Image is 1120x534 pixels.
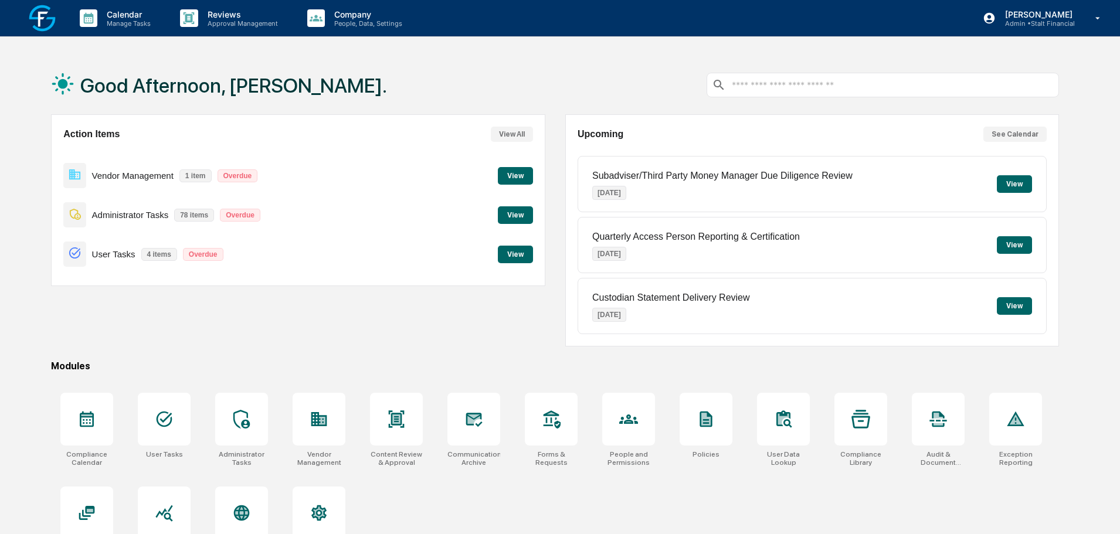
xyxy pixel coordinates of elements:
button: View [997,297,1032,315]
div: Audit & Document Logs [912,450,965,467]
div: User Data Lookup [757,450,810,467]
div: People and Permissions [602,450,655,467]
p: Custodian Statement Delivery Review [592,292,750,303]
button: View [498,246,533,263]
p: [PERSON_NAME] [996,9,1078,19]
p: Overdue [183,248,223,261]
p: Subadviser/Third Party Money Manager Due Diligence Review [592,171,853,181]
p: Quarterly Access Person Reporting & Certification [592,232,800,242]
div: Communications Archive [447,450,500,467]
p: [DATE] [592,186,626,200]
p: [DATE] [592,247,626,261]
h2: Upcoming [578,129,623,140]
a: View [498,248,533,259]
button: View [498,206,533,224]
button: View [997,175,1032,193]
p: Overdue [220,209,260,222]
h2: Action Items [63,129,120,140]
p: [DATE] [592,308,626,322]
p: 4 items [141,248,177,261]
p: Admin • Stalt Financial [996,19,1078,28]
button: View All [491,127,533,142]
button: View [997,236,1032,254]
p: Reviews [198,9,284,19]
button: See Calendar [983,127,1047,142]
p: Overdue [218,169,258,182]
p: Approval Management [198,19,284,28]
h1: Good Afternoon, [PERSON_NAME]. [80,74,387,97]
div: User Tasks [146,450,183,458]
div: Vendor Management [293,450,345,467]
a: View [498,169,533,181]
div: Administrator Tasks [215,450,268,467]
p: 1 item [179,169,212,182]
p: Administrator Tasks [92,210,169,220]
p: Manage Tasks [97,19,157,28]
div: Compliance Library [834,450,887,467]
div: Policies [693,450,719,458]
div: Forms & Requests [525,450,578,467]
p: 78 items [174,209,214,222]
a: View [498,209,533,220]
div: Compliance Calendar [60,450,113,467]
p: Company [325,9,408,19]
div: Exception Reporting [989,450,1042,467]
p: People, Data, Settings [325,19,408,28]
img: logo [28,4,56,32]
p: Vendor Management [92,171,174,181]
p: User Tasks [92,249,135,259]
p: Calendar [97,9,157,19]
div: Modules [51,360,1059,372]
div: Content Review & Approval [370,450,423,467]
button: View [498,167,533,185]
